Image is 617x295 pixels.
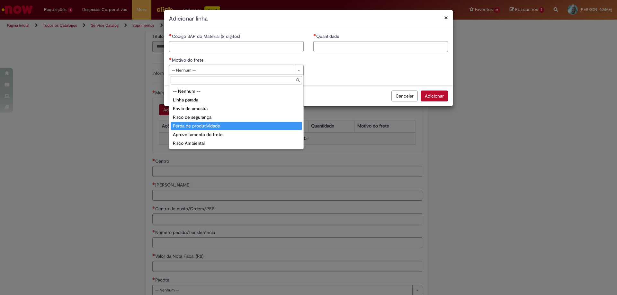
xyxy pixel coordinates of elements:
[169,86,303,149] ul: Motivo do frete
[171,139,302,148] div: Risco Ambiental
[171,104,302,113] div: Envio de amostra
[171,130,302,139] div: Aproveitamento do frete
[171,113,302,122] div: Risco de segurança
[171,87,302,96] div: -- Nenhum --
[171,96,302,104] div: Linha parada
[171,122,302,130] div: Perda de produtividade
